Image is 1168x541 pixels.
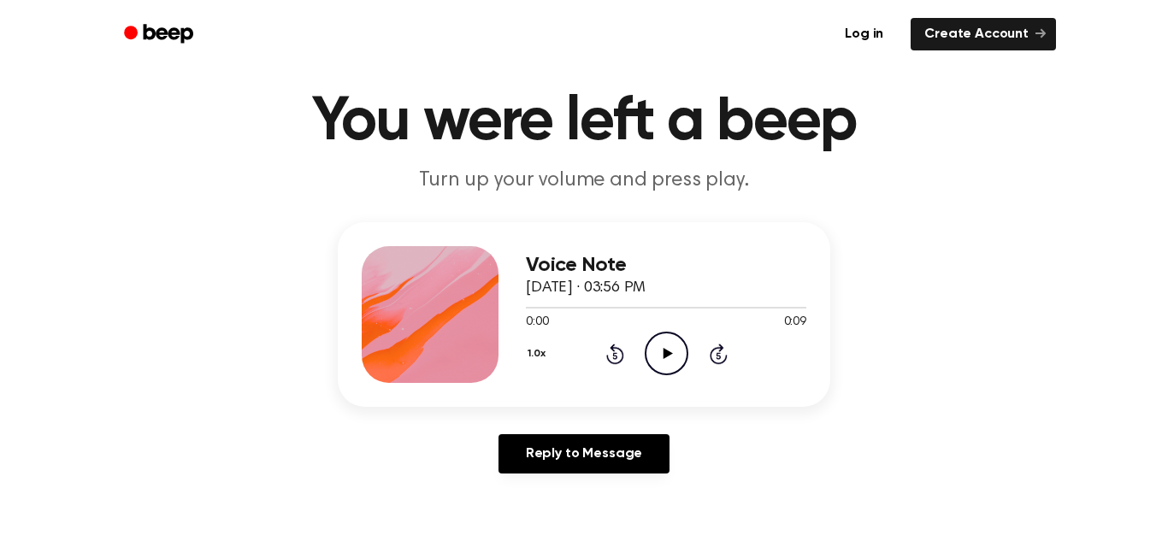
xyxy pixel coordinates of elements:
[526,314,548,332] span: 0:00
[828,15,900,54] a: Log in
[112,18,209,51] a: Beep
[526,339,552,368] button: 1.0x
[256,167,912,195] p: Turn up your volume and press play.
[526,254,806,277] h3: Voice Note
[784,314,806,332] span: 0:09
[146,91,1022,153] h1: You were left a beep
[498,434,670,473] a: Reply to Message
[911,18,1056,50] a: Create Account
[526,280,646,296] span: [DATE] · 03:56 PM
